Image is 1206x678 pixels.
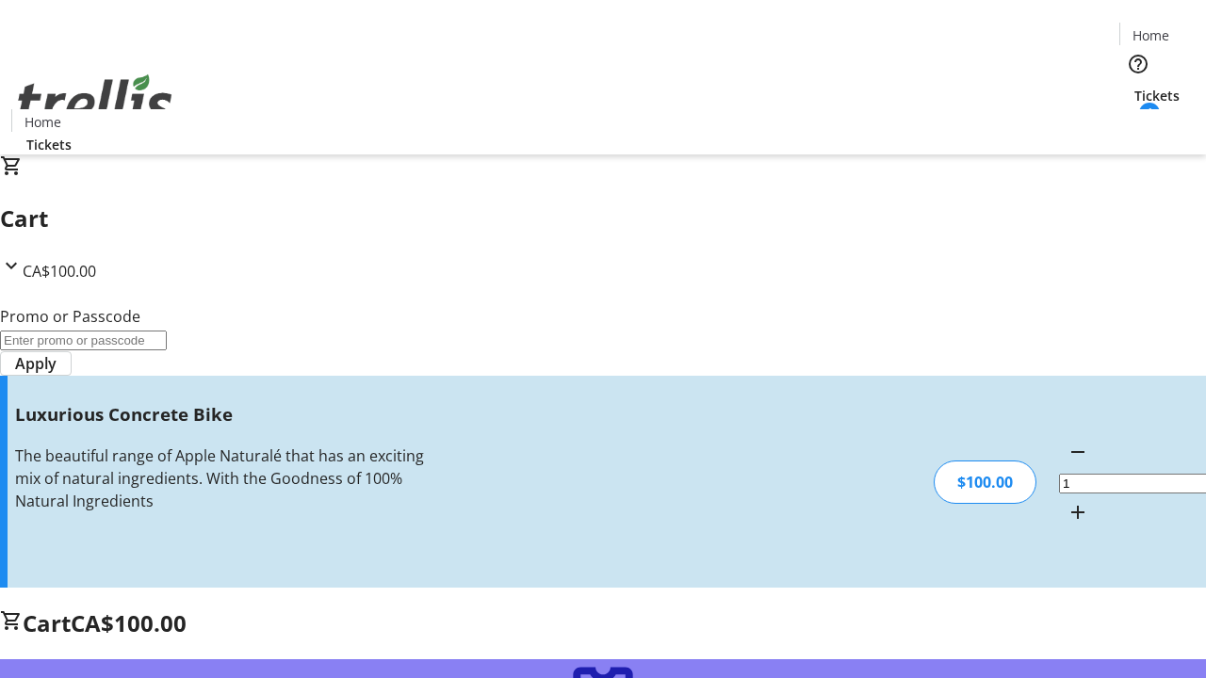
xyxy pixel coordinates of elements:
[23,261,96,282] span: CA$100.00
[12,112,73,132] a: Home
[1120,25,1181,45] a: Home
[1119,45,1157,83] button: Help
[11,54,179,148] img: Orient E2E Organization 62NfgGhcA5's Logo
[1119,86,1195,105] a: Tickets
[1134,86,1180,105] span: Tickets
[15,401,427,428] h3: Luxurious Concrete Bike
[11,135,87,154] a: Tickets
[15,444,427,512] div: The beautiful range of Apple Naturalé that has an exciting mix of natural ingredients. With the G...
[1119,105,1157,143] button: Cart
[1059,433,1097,471] button: Decrement by one
[934,460,1036,504] div: $100.00
[1059,493,1097,531] button: Increment by one
[24,112,61,132] span: Home
[26,135,72,154] span: Tickets
[1133,25,1169,45] span: Home
[71,607,187,638] span: CA$100.00
[15,352,57,375] span: Apply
